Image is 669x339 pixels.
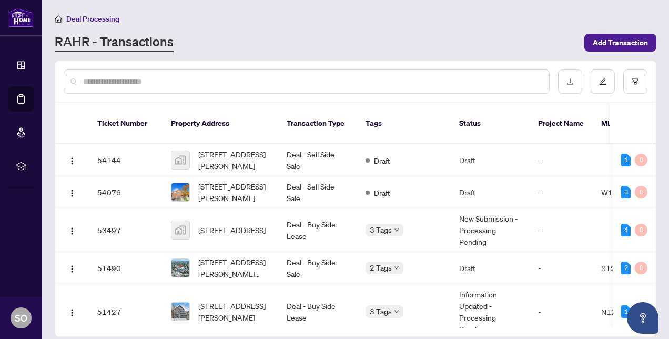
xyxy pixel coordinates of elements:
td: 54076 [89,176,163,208]
td: 53497 [89,208,163,252]
span: [STREET_ADDRESS][PERSON_NAME] [198,148,270,172]
td: Deal - Sell Side Sale [278,176,357,208]
span: down [394,309,399,314]
td: - [530,144,593,176]
button: edit [591,69,615,94]
td: Draft [451,144,530,176]
span: home [55,15,62,23]
span: [STREET_ADDRESS][PERSON_NAME] [198,300,270,323]
button: filter [623,69,647,94]
span: filter [632,78,639,85]
img: thumbnail-img [171,303,189,321]
td: 51490 [89,252,163,284]
span: down [394,265,399,271]
button: Open asap [627,302,658,334]
td: - [530,176,593,208]
button: download [558,69,582,94]
img: thumbnail-img [171,183,189,201]
td: Draft [451,252,530,284]
span: Add Transaction [593,34,648,51]
td: Deal - Sell Side Sale [278,144,357,176]
button: Logo [64,260,80,276]
td: 54144 [89,144,163,176]
span: download [566,78,574,85]
span: Deal Processing [66,14,119,24]
div: 1 [621,154,631,166]
div: 2 [621,262,631,274]
div: 4 [621,224,631,236]
span: N12325188 [601,307,644,316]
button: Logo [64,152,80,168]
td: Draft [451,176,530,208]
th: MLS # [593,103,656,144]
span: X12372227 [601,263,644,273]
span: SO [15,311,27,325]
img: logo [8,8,34,27]
td: Deal - Buy Side Lease [278,208,357,252]
span: W12415593 [601,187,646,197]
img: thumbnail-img [171,221,189,239]
div: 3 [621,186,631,198]
div: 0 [635,154,647,166]
span: [STREET_ADDRESS] [198,224,266,236]
span: Draft [374,155,390,166]
th: Tags [357,103,451,144]
span: Draft [374,187,390,198]
th: Project Name [530,103,593,144]
span: [STREET_ADDRESS][PERSON_NAME] [198,181,270,204]
td: New Submission - Processing Pending [451,208,530,252]
th: Ticket Number [89,103,163,144]
img: Logo [68,189,76,197]
img: Logo [68,265,76,273]
span: [STREET_ADDRESS][PERSON_NAME][PERSON_NAME] [198,256,270,280]
button: Logo [64,222,80,238]
button: Logo [64,303,80,320]
img: thumbnail-img [171,151,189,169]
div: 0 [635,224,647,236]
span: edit [599,78,606,85]
span: down [394,227,399,233]
a: RAHR - Transactions [55,33,174,52]
td: - [530,208,593,252]
span: 2 Tags [370,262,392,274]
button: Logo [64,184,80,201]
td: - [530,252,593,284]
div: 0 [635,262,647,274]
button: Add Transaction [584,34,656,52]
img: Logo [68,308,76,317]
th: Property Address [163,103,278,144]
img: Logo [68,157,76,165]
td: Deal - Buy Side Sale [278,252,357,284]
img: thumbnail-img [171,259,189,277]
div: 0 [635,186,647,198]
img: Logo [68,227,76,235]
span: 3 Tags [370,224,392,236]
th: Status [451,103,530,144]
th: Transaction Type [278,103,357,144]
div: 1 [621,305,631,318]
span: 3 Tags [370,305,392,317]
